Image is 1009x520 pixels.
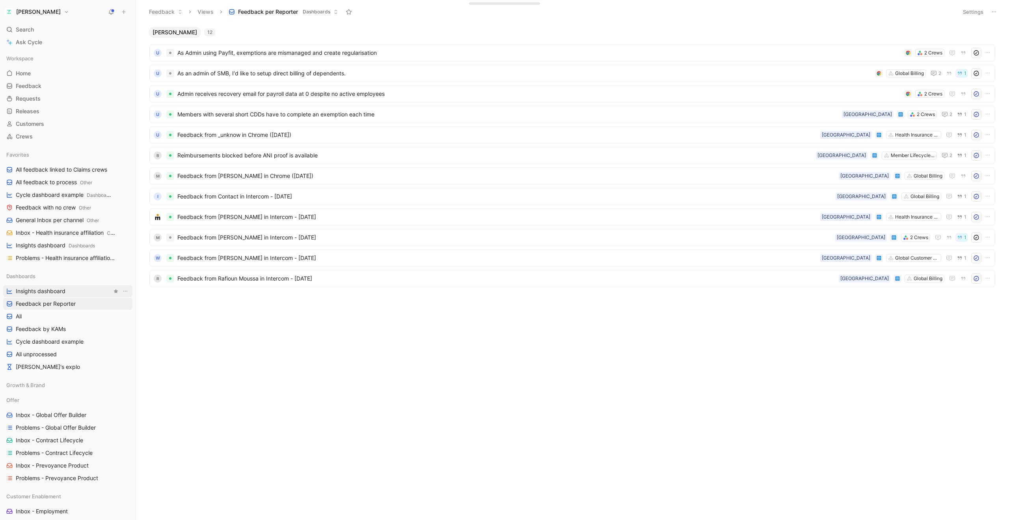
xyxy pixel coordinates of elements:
div: U [154,90,162,98]
a: Requests [3,93,132,105]
span: Problems - Prevoyance Product [16,474,98,482]
a: Feedback with no crewOther [3,202,132,213]
span: General Inbox per channel [16,216,99,224]
div: M [154,234,162,241]
a: All feedback linked to Claims crews [3,164,132,176]
button: Settings [959,6,987,17]
a: Feedback by KAMs [3,323,132,335]
div: 2 Crews [910,234,928,241]
div: 2 Crews [924,49,942,57]
span: Ask Cycle [16,37,42,47]
button: Feedback per ReporterDashboards [225,6,342,18]
div: [GEOGRAPHIC_DATA] [822,254,870,262]
span: Dashboards [69,243,95,249]
a: Customers [3,118,132,130]
div: Growth & Brand [3,379,132,393]
button: 1 [955,192,968,201]
span: [PERSON_NAME] [153,28,197,36]
span: Feedback from [PERSON_NAME] in Intercom - [DATE] [177,212,817,222]
a: UAs an admin of SMB, I‘d like to setup direct billing of dependents.Global Billing21 [149,65,995,82]
span: 2 [949,112,952,117]
span: Reimbursements blocked before ANI proof is available [177,151,813,160]
div: Global Billing [895,69,924,77]
span: As Admin using Payfit, exemptions are mismanaged and create regularisation [177,48,901,58]
span: Customer Enablement [107,230,155,236]
button: 1 [955,213,968,221]
a: [PERSON_NAME]'s explo [3,361,132,373]
a: Problems - Prevoyance Product [3,472,132,484]
span: Problems - Global Offer Builder [16,424,96,432]
span: Inbox - Employment [16,507,68,515]
div: 12 [204,28,216,36]
a: General Inbox per channelOther [3,214,132,226]
div: M [154,172,162,180]
span: Members with several short CDDs have to complete an exemption each time [177,110,839,119]
span: Customer Enablement [6,492,61,500]
div: Search [3,24,132,36]
div: 2 Crews [924,90,942,98]
span: 1 [964,112,966,117]
div: [GEOGRAPHIC_DATA] [822,213,870,221]
div: Member Lifecycle Experience [891,152,935,159]
a: All feedback to processOther [3,176,132,188]
span: Search [16,25,34,34]
div: DashboardsInsights dashboardView actionsFeedback per ReporterAllFeedback by KAMsCycle dashboard e... [3,270,132,373]
span: Insights dashboard [16,241,95,250]
button: 2 [940,110,954,119]
button: [PERSON_NAME] [149,27,201,38]
div: Health Insurance Affiliation [895,131,939,139]
span: Feedback with no crew [16,204,91,212]
span: All unprocessed [16,350,57,358]
span: 2 [949,153,952,158]
button: 1 [955,151,968,160]
span: Inbox - Prevoyance Product [16,462,89,469]
span: Releases [16,107,39,115]
span: Cycle dashboard example [16,338,84,346]
span: Admin receives recovery email for payroll data at 0 despite no active employees [177,89,901,99]
span: 1 [964,256,966,260]
button: Alan[PERSON_NAME] [3,6,71,17]
span: All feedback to process [16,178,92,187]
div: I [154,193,162,200]
a: Crews [3,131,132,142]
a: MFeedback from [PERSON_NAME] in Intercom - [DATE]2 Crews[GEOGRAPHIC_DATA]1 [149,229,995,246]
a: UAs Admin using Payfit, exemptions are mismanaged and create regularisation2 Crews [149,44,995,62]
span: Dashboards [6,272,35,280]
a: Cycle dashboard exampleDashboards [3,189,132,201]
div: U [154,131,162,139]
span: Dashboards [303,8,330,16]
span: Insights dashboard [16,287,65,295]
span: Feedback per Reporter [238,8,298,16]
span: 2 [938,71,941,76]
a: Problems - Global Offer Builder [3,422,132,434]
a: Home [3,67,132,79]
span: 1 [964,194,966,199]
div: Global Billing [914,172,942,180]
a: Feedback per Reporter [3,298,132,310]
div: Offer [3,394,132,406]
a: Inbox - Contract Lifecycle [3,434,132,446]
button: 1 [955,254,968,262]
span: Feedback from [PERSON_NAME] in Intercom - [DATE] [177,233,832,242]
div: [GEOGRAPHIC_DATA] [837,193,886,200]
span: Dashboards [87,192,113,198]
span: Home [16,69,31,77]
button: 1 [955,110,968,119]
div: [GEOGRAPHIC_DATA] [822,131,870,139]
span: Other [80,180,92,185]
div: Dashboards [3,270,132,282]
span: Feedback from Contact in Intercom - [DATE] [177,192,832,201]
div: 2 Crews [917,110,935,118]
span: Inbox - Global Offer Builder [16,411,86,419]
div: B [154,152,162,159]
div: W [154,254,162,262]
a: All [3,311,132,322]
a: Insights dashboardDashboards [3,239,132,251]
a: Inbox - Health insurance affiliationCustomer Enablement [3,227,132,239]
span: Other [87,217,99,223]
span: Feedback [16,82,41,90]
span: 1 [964,215,966,219]
span: [PERSON_NAME]'s explo [16,363,80,371]
div: [GEOGRAPHIC_DATA] [840,172,889,180]
span: Problems - Health insurance affiliation [16,254,117,262]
